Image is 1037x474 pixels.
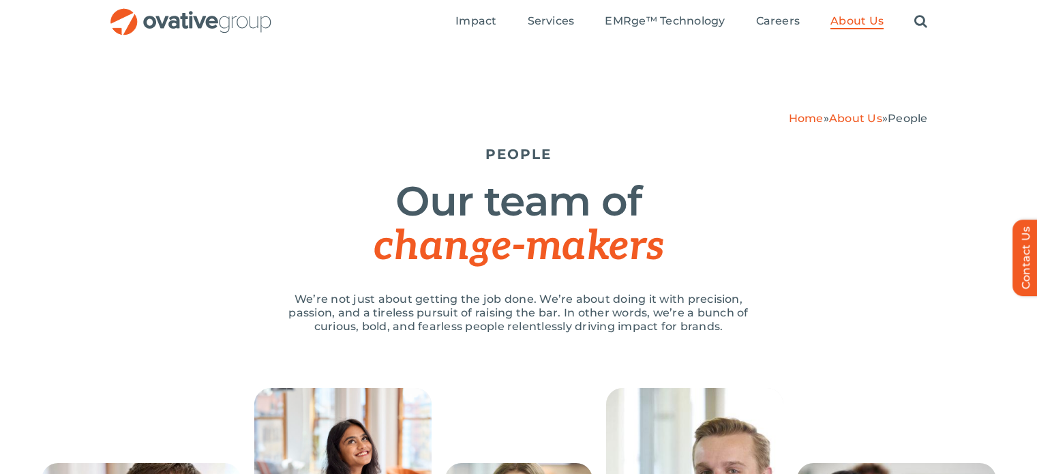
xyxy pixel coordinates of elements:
h1: Our team of [110,179,928,269]
a: Services [528,14,575,29]
span: change-makers [374,222,663,271]
a: Impact [455,14,496,29]
a: Home [789,112,824,125]
span: » » [789,112,928,125]
span: EMRge™ Technology [605,14,725,28]
a: Careers [756,14,800,29]
h5: PEOPLE [110,146,928,162]
span: Services [528,14,575,28]
a: About Us [829,112,882,125]
a: EMRge™ Technology [605,14,725,29]
span: Impact [455,14,496,28]
p: We’re not just about getting the job done. We’re about doing it with precision, passion, and a ti... [273,293,764,334]
a: OG_Full_horizontal_RGB [109,7,273,20]
span: Careers [756,14,800,28]
a: Search [914,14,927,29]
a: About Us [830,14,884,29]
span: People [888,112,927,125]
span: About Us [830,14,884,28]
